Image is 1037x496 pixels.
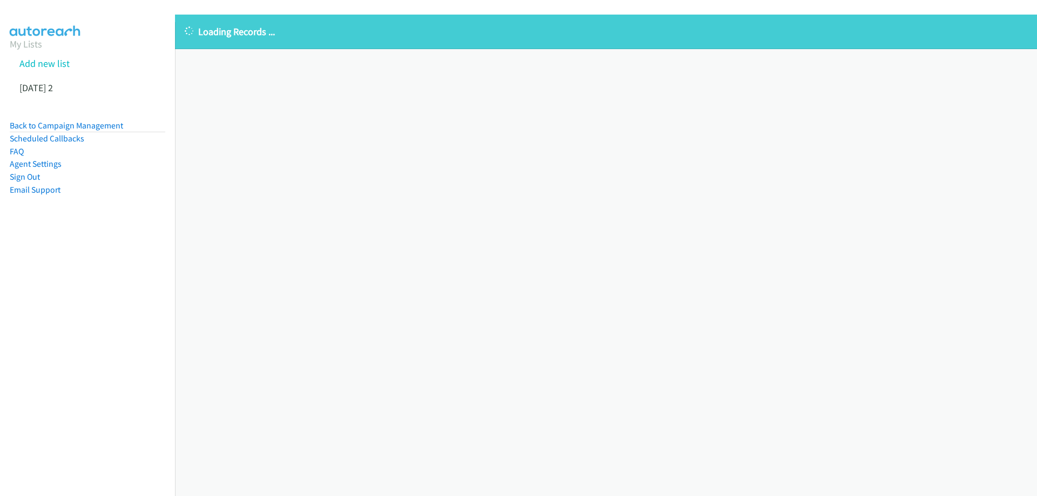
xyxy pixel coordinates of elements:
[19,81,53,94] a: [DATE] 2
[10,185,60,195] a: Email Support
[10,146,24,157] a: FAQ
[10,38,42,50] a: My Lists
[10,172,40,182] a: Sign Out
[10,133,84,144] a: Scheduled Callbacks
[185,24,1027,39] p: Loading Records ...
[19,57,70,70] a: Add new list
[10,120,123,131] a: Back to Campaign Management
[10,159,62,169] a: Agent Settings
